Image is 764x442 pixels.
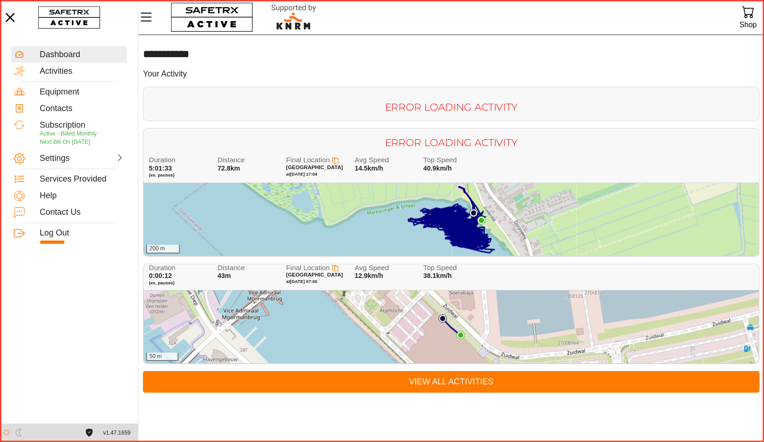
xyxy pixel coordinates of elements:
[286,279,318,284] span: at [DATE] 07:00
[40,104,124,114] div: Contacts
[40,130,97,137] span: Active - Billed Monthly
[40,207,124,218] div: Contact Us
[423,272,452,279] span: 38.1km/h
[355,156,414,164] span: Avg Speed
[149,156,208,164] span: Duration
[40,174,124,184] div: Services Provided
[286,171,318,177] span: at [DATE] 17:04
[14,65,25,77] img: Activities.svg
[423,165,452,172] span: 40.9km/h
[740,18,757,31] div: Shop
[469,209,478,217] img: PathStart.svg
[261,2,327,32] img: RescueLogo.svg
[286,156,330,164] span: Final Location
[149,165,172,172] span: 5:01:33
[40,228,124,238] div: Log Out
[149,272,172,279] span: 0:00:12
[14,207,25,218] img: ContactUs.svg
[40,139,90,145] span: Next Bill On [DATE]
[40,50,124,60] div: Dashboard
[40,120,124,130] div: Subscription
[218,264,277,272] span: Distance
[218,272,231,279] span: 43m
[40,66,124,77] div: Activities
[146,245,180,253] div: 200 m
[286,272,343,277] span: [GEOGRAPHIC_DATA]
[150,375,752,389] span: View All Activities
[286,264,330,271] span: Final Location
[98,425,136,441] button: v1.47.1659
[218,165,240,172] span: 72.8km
[143,136,759,149] h2: Error loading activity
[138,7,161,27] button: Menu
[14,190,25,201] img: Help.svg
[40,153,80,164] div: Settings
[423,264,482,272] span: Top Speed
[143,69,187,79] h5: Your Activity
[149,264,208,272] span: Duration
[423,156,482,164] span: Top Speed
[218,156,277,164] span: Distance
[40,87,124,97] div: Equipment
[355,272,383,279] span: 12.9km/h
[14,86,25,97] img: Equipment.svg
[355,165,383,172] span: 14.5km/h
[2,429,10,436] img: ModeLight.svg
[143,100,759,113] h2: Error loading activity
[286,165,343,170] span: [GEOGRAPHIC_DATA]
[355,264,414,272] span: Avg Speed
[456,331,465,339] img: PathEnd.svg
[14,119,25,130] img: Subscription.svg
[477,216,486,224] img: PathEnd.svg
[143,371,759,393] a: View All Activities
[15,429,23,436] img: ModeDark.svg
[103,428,130,438] span: v1.47.1659
[83,429,95,436] a: License Agreement
[149,172,208,178] span: (ex. pauses)
[40,191,124,201] div: Help
[146,353,178,361] div: 50 m
[438,314,447,323] img: PathStart.svg
[149,280,208,286] span: (ex. pauses)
